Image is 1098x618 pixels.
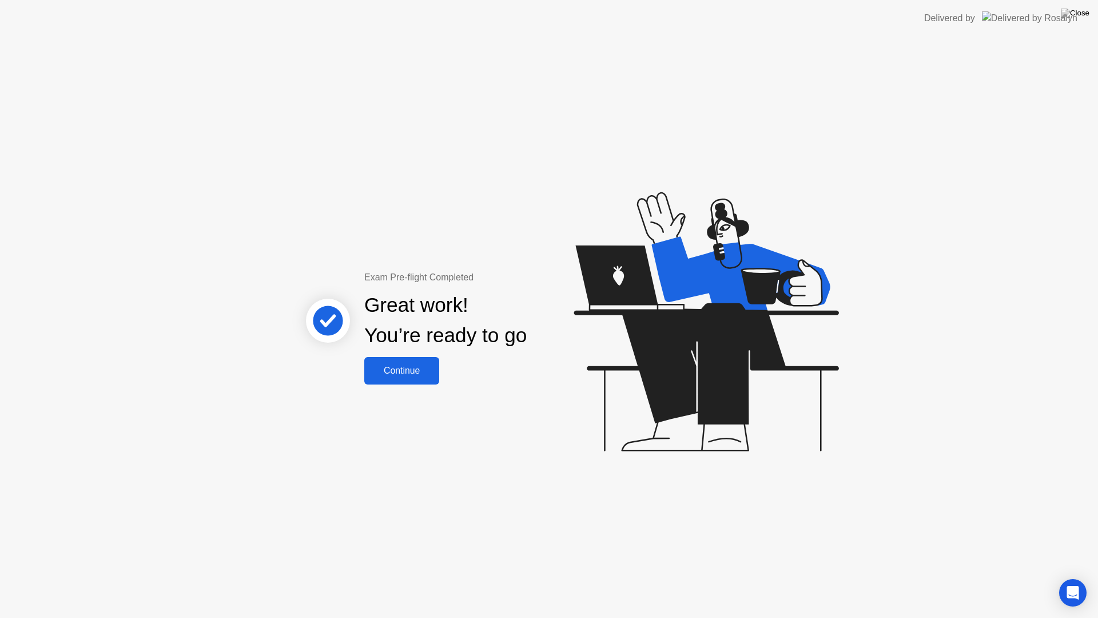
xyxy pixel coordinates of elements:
button: Continue [364,357,439,385]
div: Open Intercom Messenger [1059,579,1087,607]
img: Close [1061,9,1089,18]
div: Exam Pre-flight Completed [364,271,600,284]
div: Great work! You’re ready to go [364,290,527,351]
div: Delivered by [924,11,975,25]
img: Delivered by Rosalyn [982,11,1077,25]
div: Continue [368,366,436,376]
